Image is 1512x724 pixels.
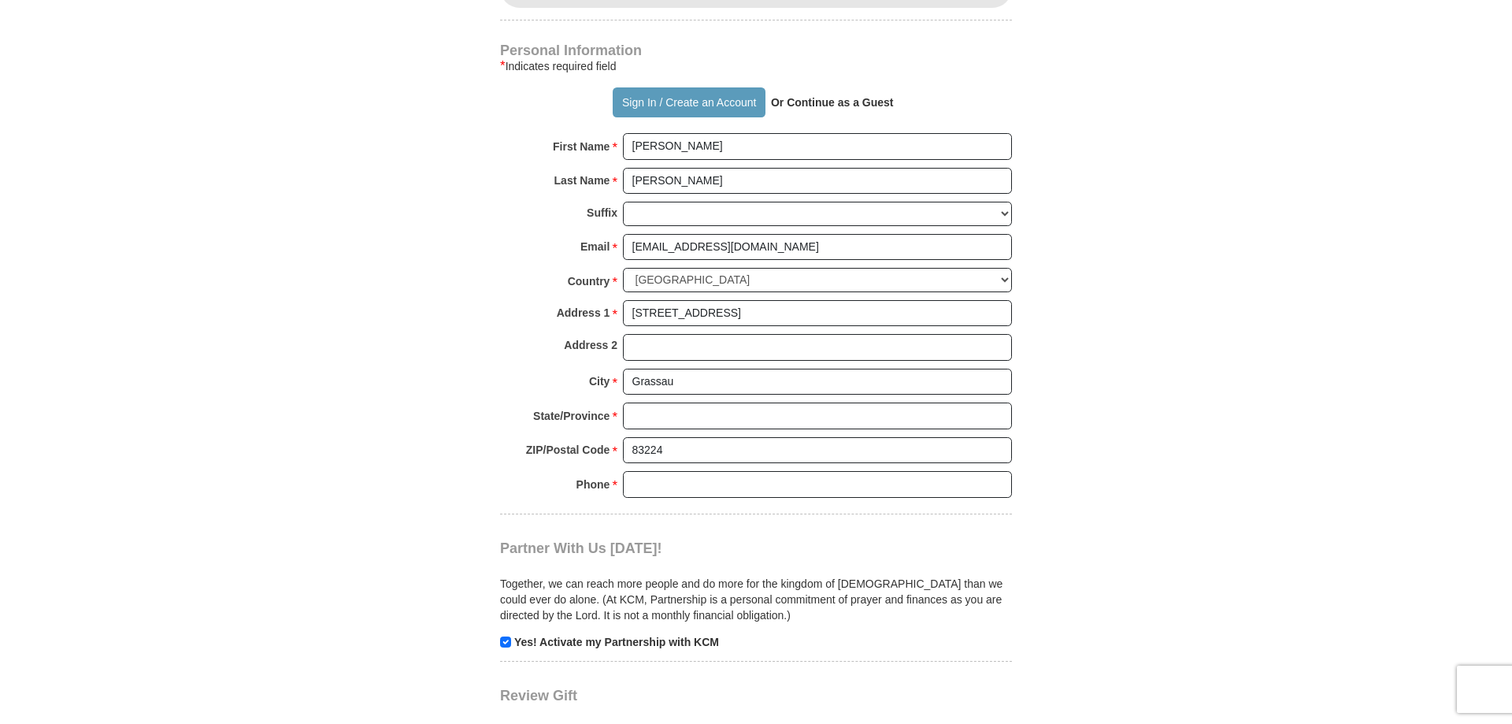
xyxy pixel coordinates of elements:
[568,270,610,292] strong: Country
[580,236,610,258] strong: Email
[589,370,610,392] strong: City
[564,334,617,356] strong: Address 2
[533,405,610,427] strong: State/Province
[587,202,617,224] strong: Suffix
[500,576,1012,623] p: Together, we can reach more people and do more for the kingdom of [DEMOGRAPHIC_DATA] than we coul...
[576,473,610,496] strong: Phone
[553,136,610,158] strong: First Name
[554,169,610,191] strong: Last Name
[557,302,610,324] strong: Address 1
[500,44,1012,57] h4: Personal Information
[526,439,610,461] strong: ZIP/Postal Code
[500,688,577,704] span: Review Gift
[613,87,765,117] button: Sign In / Create an Account
[771,96,894,109] strong: Or Continue as a Guest
[514,636,719,648] strong: Yes! Activate my Partnership with KCM
[500,540,662,556] span: Partner With Us [DATE]!
[500,57,1012,76] div: Indicates required field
